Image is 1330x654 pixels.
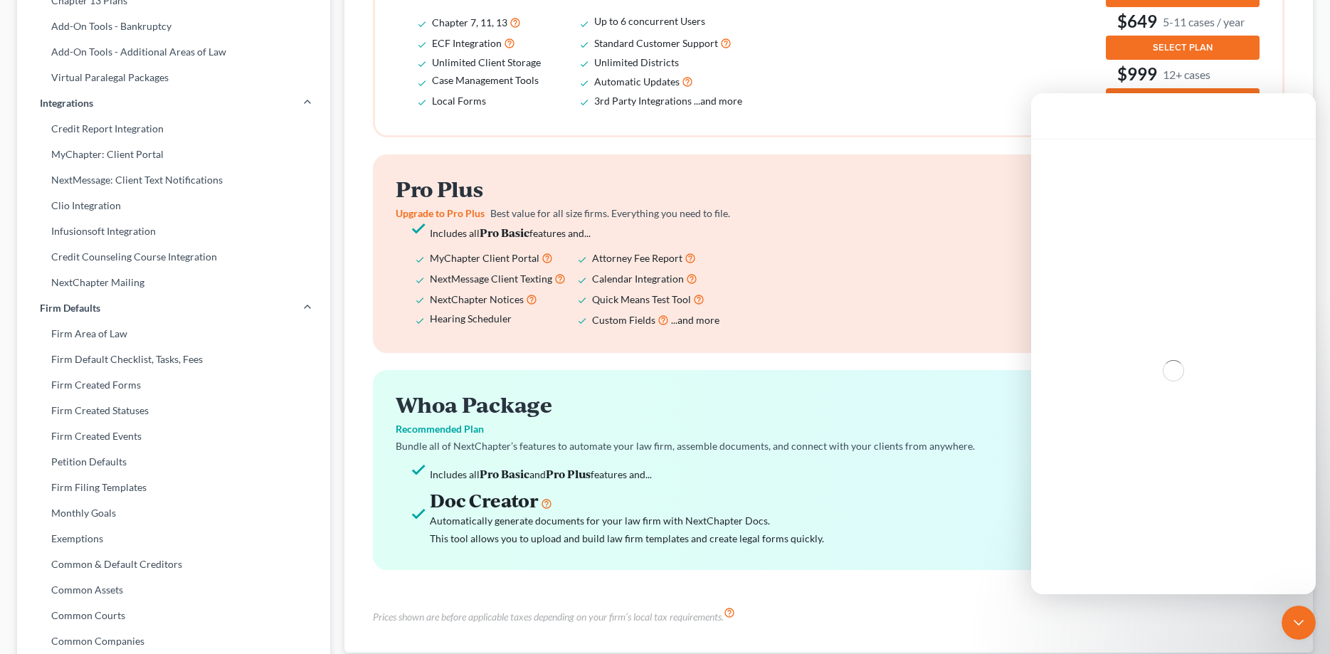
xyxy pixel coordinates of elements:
iframe: Intercom live chat [1282,606,1316,640]
a: Firm Created Forms [17,372,330,398]
a: Virtual Paralegal Packages [17,65,330,90]
p: Recommended Plan [396,422,1262,436]
a: Monthly Goals [17,500,330,526]
a: Credit Counseling Course Integration [17,244,330,270]
a: Exemptions [17,526,330,552]
iframe: Intercom live chat [1031,93,1316,594]
h3: $999 [1106,63,1260,85]
a: MyChapter: Client Portal [17,142,330,167]
a: Petition Defaults [17,449,330,475]
a: Firm Created Statuses [17,398,330,423]
span: Custom Fields [592,314,655,326]
a: Firm Defaults [17,295,330,321]
span: ...and more [694,95,742,107]
div: This tool allows you to upload and build law firm templates and create legal forms quickly. [430,529,1046,547]
span: Quick Means Test Tool [592,293,691,305]
span: NextMessage Client Texting [430,273,552,285]
span: Automatic Updates [594,75,680,88]
span: Unlimited Client Storage [432,56,541,68]
a: Add-On Tools - Bankruptcy [17,14,330,39]
a: NextMessage: Client Text Notifications [17,167,330,193]
a: Common Courts [17,603,330,628]
strong: Pro Plus [546,466,591,481]
a: Integrations [17,90,330,116]
small: 12+ cases [1163,67,1210,82]
span: SELECT PLAN [1153,42,1213,53]
a: Firm Created Events [17,423,330,449]
span: Integrations [40,96,93,110]
span: NextChapter Notices [430,293,524,305]
div: Automatically generate documents for your law firm with NextChapter Docs. [430,512,1046,529]
strong: Pro Basic [480,225,529,240]
span: Upgrade to Pro Plus [396,207,485,219]
h2: Whoa Package [396,393,1262,416]
a: Common Companies [17,628,330,654]
p: Bundle all of NextChapter’s features to automate your law firm, assemble documents, and connect w... [396,439,1262,453]
span: Best value for all size firms. Everything you need to file. [490,207,730,219]
span: ECF Integration [432,37,502,49]
span: Calendar Integration [592,273,684,285]
li: Includes all and features and... [430,465,1046,483]
span: Case Management Tools [432,74,539,86]
h2: Pro Plus [396,177,760,201]
a: Clio Integration [17,193,330,218]
span: Standard Customer Support [594,37,718,49]
a: Common Assets [17,577,330,603]
button: SELECT PLAN [1106,88,1260,112]
a: Firm Area of Law [17,321,330,347]
a: Firm Default Checklist, Tasks, Fees [17,347,330,372]
button: SELECT PLAN [1106,36,1260,60]
strong: Pro Basic [480,466,529,481]
h3: $649 [1106,10,1260,33]
span: Includes all features and... [430,227,591,239]
a: Firm Filing Templates [17,475,330,500]
a: Credit Report Integration [17,116,330,142]
a: Infusionsoft Integration [17,218,330,244]
span: Firm Defaults [40,301,100,315]
h6: Prices shown are before applicable taxes depending on your firm’s local tax requirements. [373,610,724,624]
h3: Doc Creator [430,489,1046,512]
small: 5-11 cases / year [1163,14,1245,29]
span: Unlimited Districts [594,56,679,68]
a: Add-On Tools - Additional Areas of Law [17,39,330,65]
span: ...and more [671,314,719,326]
span: 3rd Party Integrations [594,95,692,107]
span: Up to 6 concurrent Users [594,15,705,27]
span: Attorney Fee Report [592,252,682,264]
span: Hearing Scheduler [430,312,512,325]
span: Chapter 7, 11, 13 [432,16,507,28]
a: Common & Default Creditors [17,552,330,577]
span: MyChapter Client Portal [430,252,539,264]
a: NextChapter Mailing [17,270,330,295]
span: Local Forms [432,95,486,107]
